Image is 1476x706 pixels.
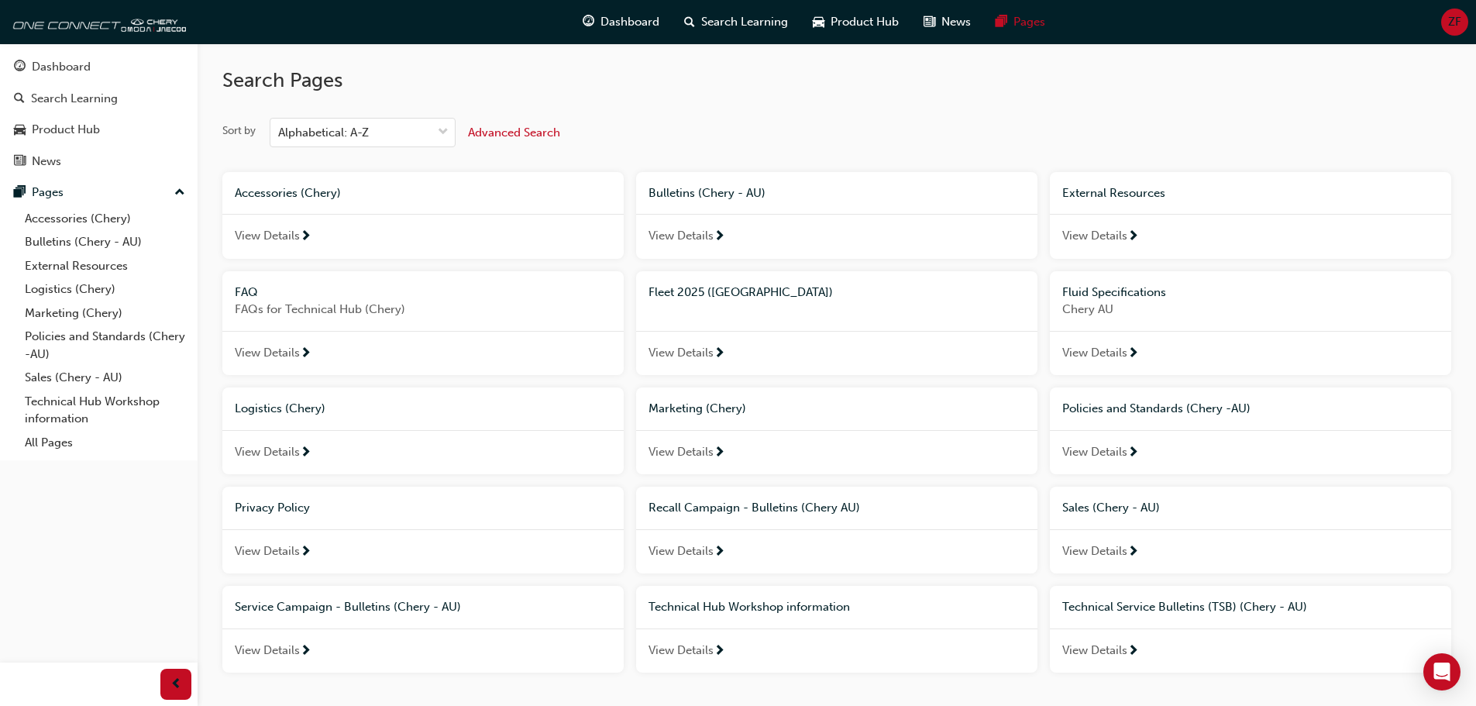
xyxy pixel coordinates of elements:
[300,546,311,560] span: next-icon
[636,172,1037,259] a: Bulletins (Chery - AU)View Details
[1062,186,1165,200] span: External Resources
[911,6,983,38] a: news-iconNews
[8,6,186,37] img: oneconnect
[1062,443,1127,461] span: View Details
[636,387,1037,474] a: Marketing (Chery)View Details
[1062,600,1307,614] span: Technical Service Bulletins (TSB) (Chery - AU)
[649,501,860,515] span: Recall Campaign - Bulletins (Chery AU)
[636,487,1037,573] a: Recall Campaign - Bulletins (Chery AU)View Details
[649,642,714,660] span: View Details
[1062,301,1439,319] span: Chery AU
[6,178,191,207] button: Pages
[714,230,725,244] span: next-icon
[235,285,258,299] span: FAQ
[174,183,185,203] span: up-icon
[19,301,191,325] a: Marketing (Chery)
[714,546,725,560] span: next-icon
[684,12,695,32] span: search-icon
[1062,542,1127,560] span: View Details
[649,285,833,299] span: Fleet 2025 ([GEOGRAPHIC_DATA])
[235,642,300,660] span: View Details
[583,12,594,32] span: guage-icon
[222,586,624,673] a: Service Campaign - Bulletins (Chery - AU)View Details
[32,184,64,201] div: Pages
[1127,546,1139,560] span: next-icon
[235,401,325,415] span: Logistics (Chery)
[1062,401,1251,415] span: Policies and Standards (Chery -AU)
[14,92,25,106] span: search-icon
[996,12,1007,32] span: pages-icon
[235,501,310,515] span: Privacy Policy
[14,186,26,200] span: pages-icon
[649,600,850,614] span: Technical Hub Workshop information
[222,271,624,376] a: FAQFAQs for Technical Hub (Chery)View Details
[278,124,369,142] div: Alphabetical: A-Z
[1423,653,1461,691] div: Open Intercom Messenger
[924,12,935,32] span: news-icon
[438,122,449,143] span: down-icon
[19,325,191,366] a: Policies and Standards (Chery -AU)
[468,126,560,139] span: Advanced Search
[222,487,624,573] a: Privacy PolicyView Details
[714,347,725,361] span: next-icon
[19,366,191,390] a: Sales (Chery - AU)
[1050,271,1451,376] a: Fluid SpecificationsChery AUView Details
[14,155,26,169] span: news-icon
[300,446,311,460] span: next-icon
[672,6,800,38] a: search-iconSearch Learning
[649,227,714,245] span: View Details
[813,12,824,32] span: car-icon
[19,207,191,231] a: Accessories (Chery)
[222,123,256,139] div: Sort by
[235,301,611,319] span: FAQs for Technical Hub (Chery)
[570,6,672,38] a: guage-iconDashboard
[222,172,624,259] a: Accessories (Chery)View Details
[6,84,191,113] a: Search Learning
[300,347,311,361] span: next-icon
[649,542,714,560] span: View Details
[714,446,725,460] span: next-icon
[14,123,26,137] span: car-icon
[222,387,624,474] a: Logistics (Chery)View Details
[1127,446,1139,460] span: next-icon
[6,147,191,176] a: News
[19,431,191,455] a: All Pages
[1127,230,1139,244] span: next-icon
[14,60,26,74] span: guage-icon
[6,53,191,81] a: Dashboard
[235,344,300,362] span: View Details
[1062,501,1160,515] span: Sales (Chery - AU)
[1050,586,1451,673] a: Technical Service Bulletins (TSB) (Chery - AU)View Details
[235,186,341,200] span: Accessories (Chery)
[170,675,182,694] span: prev-icon
[1050,387,1451,474] a: Policies and Standards (Chery -AU)View Details
[714,645,725,659] span: next-icon
[1062,285,1166,299] span: Fluid Specifications
[649,186,766,200] span: Bulletins (Chery - AU)
[1127,645,1139,659] span: next-icon
[1062,344,1127,362] span: View Details
[941,13,971,31] span: News
[1062,642,1127,660] span: View Details
[1127,347,1139,361] span: next-icon
[1448,13,1461,31] span: ZF
[235,227,300,245] span: View Details
[235,600,461,614] span: Service Campaign - Bulletins (Chery - AU)
[649,344,714,362] span: View Details
[235,542,300,560] span: View Details
[1050,172,1451,259] a: External ResourcesView Details
[19,277,191,301] a: Logistics (Chery)
[701,13,788,31] span: Search Learning
[222,68,1451,93] h2: Search Pages
[468,118,560,147] button: Advanced Search
[19,254,191,278] a: External Resources
[6,115,191,144] a: Product Hub
[649,401,746,415] span: Marketing (Chery)
[636,271,1037,376] a: Fleet 2025 ([GEOGRAPHIC_DATA])View Details
[1441,9,1468,36] button: ZF
[300,645,311,659] span: next-icon
[649,443,714,461] span: View Details
[983,6,1058,38] a: pages-iconPages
